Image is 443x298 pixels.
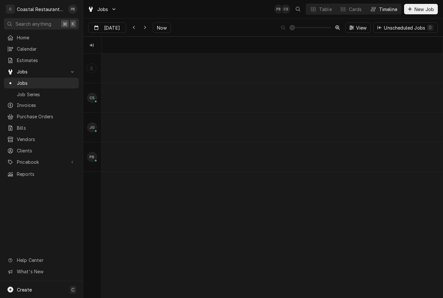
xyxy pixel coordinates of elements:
[17,113,76,120] span: Purchase Orders
[85,4,119,15] a: Go to Jobs
[384,24,434,31] div: Unscheduled Jobs
[87,122,97,133] div: JG
[345,22,371,33] button: View
[349,6,362,13] div: Cards
[4,169,79,179] a: Reports
[4,266,79,277] a: Go to What's New
[17,147,76,154] span: Clients
[428,24,432,31] div: 0
[274,5,283,14] div: Phill Blush's Avatar
[17,136,76,143] span: Vendors
[281,5,290,14] div: CS
[63,20,67,27] span: ⌘
[17,80,76,86] span: Jobs
[4,255,79,266] a: Go to Help Center
[17,45,76,52] span: Calendar
[153,22,171,33] button: Now
[87,152,97,162] div: Phill Blush's Avatar
[17,159,66,165] span: Pricebook
[413,6,435,13] span: New Job
[87,152,97,162] div: PB
[17,91,76,98] span: Job Series
[4,66,79,77] a: Go to Jobs
[6,5,15,14] div: Coastal Restaurant Repair's Avatar
[373,22,438,33] button: Unscheduled Jobs0
[4,44,79,54] a: Calendar
[17,257,75,264] span: Help Center
[71,286,75,293] span: C
[83,54,101,298] div: left
[68,5,77,14] div: PB
[4,134,79,145] a: Vendors
[97,6,108,13] span: Jobs
[87,93,97,103] div: Chris Sockriter's Avatar
[17,287,32,292] span: Create
[4,78,79,88] a: Jobs
[379,6,397,13] div: Timeline
[17,102,76,109] span: Invoices
[4,18,79,30] button: Search anything⌘K
[17,171,76,177] span: Reports
[16,20,51,27] span: Search anything
[281,5,290,14] div: Chris Sockriter's Avatar
[4,123,79,133] a: Bills
[87,122,97,133] div: James Gatton's Avatar
[87,93,97,103] div: CS
[4,111,79,122] a: Purchase Orders
[83,37,102,54] div: Technicians column. SPACE for context menu
[72,20,75,27] span: K
[88,22,126,33] button: [DATE]
[4,55,79,66] a: Estimates
[17,268,75,275] span: What's New
[156,24,168,31] span: Now
[17,68,66,75] span: Jobs
[293,4,303,14] button: Open search
[4,89,79,100] a: Job Series
[355,24,368,31] span: View
[17,34,76,41] span: Home
[6,5,15,14] div: C
[319,6,332,13] div: Table
[4,145,79,156] a: Clients
[17,57,76,64] span: Estimates
[17,6,65,13] div: Coastal Restaurant Repair
[17,124,76,131] span: Bills
[102,54,443,298] div: normal
[274,5,283,14] div: PB
[4,32,79,43] a: Home
[4,100,79,110] a: Invoices
[4,157,79,167] a: Go to Pricebook
[68,5,77,14] div: Phill Blush's Avatar
[404,4,438,14] button: New Job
